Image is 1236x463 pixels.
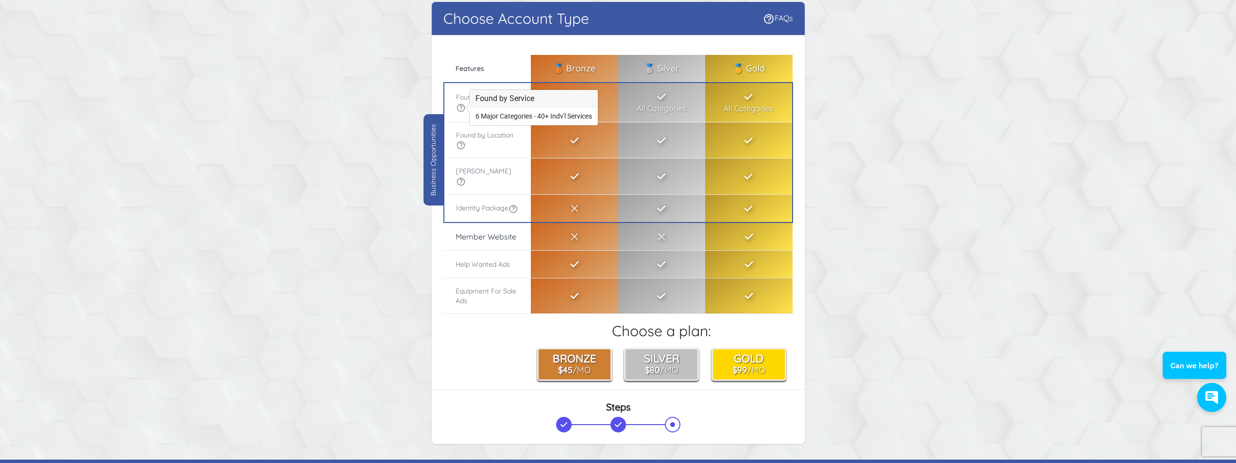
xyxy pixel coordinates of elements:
h3: Found by Service [470,90,598,107]
span: Features [456,64,484,73]
th: Found by Location [444,122,531,158]
th: [PERSON_NAME] [444,158,531,194]
td: All Categories [705,83,793,122]
iframe: Conversations [1155,325,1236,422]
button: Bronze $45/Mo [537,348,612,381]
h2: Choose a plan: [531,322,792,340]
h1: Choose Account Type [443,10,589,27]
th: Found by Service [444,83,531,122]
a: FAQs [763,13,793,23]
small: /Mo [558,364,591,375]
b: $45 [558,364,573,375]
th: 🥉 Bronze [531,55,618,82]
th: Help Wanted Ads [444,250,531,278]
h3: Steps [443,401,793,413]
td: All Categories [618,83,706,122]
th: Identity Package [444,194,531,223]
div: Business Opportunities [423,114,443,206]
small: /Mo [645,364,678,375]
div: 6 Major Categories - 40+ Indv'l Services [470,107,598,125]
th: 🥈 Silver [618,55,706,82]
b: $80 [645,364,660,375]
th: Equipment For Sale Ads [444,278,531,313]
small: /Mo [732,364,765,375]
th: Member Website [444,223,531,251]
button: Gold $99/Mo [711,348,786,381]
button: Silver $80/Mo [624,348,699,381]
th: 🥇 Gold [705,55,793,82]
td: 2 Categories [531,83,618,122]
b: $99 [732,364,747,375]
